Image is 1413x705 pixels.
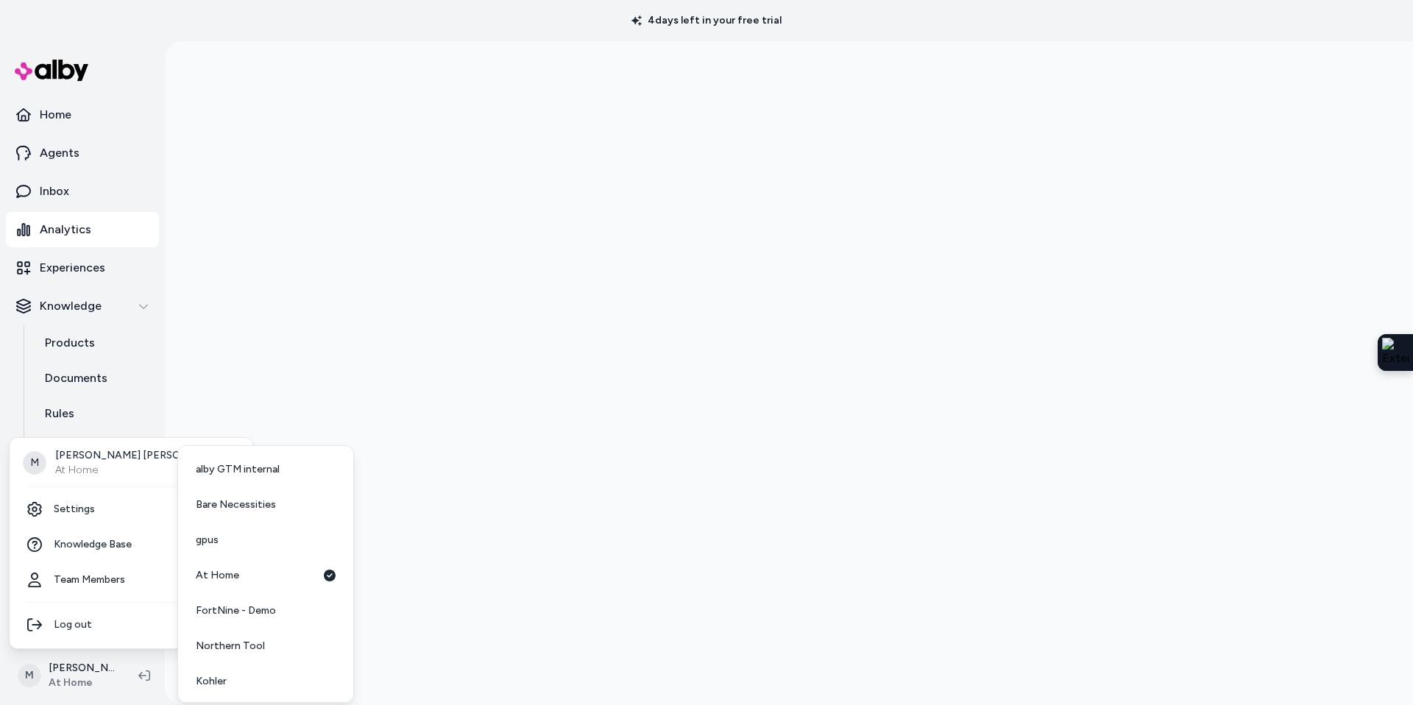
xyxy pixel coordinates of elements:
p: [PERSON_NAME] [PERSON_NAME] [55,448,228,463]
p: Documents [45,369,107,387]
span: M [23,451,46,475]
span: FortNine - Demo [196,603,276,618]
span: At Home [196,568,239,583]
span: Northern Tool [196,639,265,653]
span: At Home [49,676,115,690]
p: Home [40,106,71,124]
span: Kohler [196,674,227,689]
span: alby GTM internal [196,462,280,477]
span: M [18,664,41,687]
img: alby Logo [15,60,88,81]
span: Knowledge Base [54,537,132,552]
p: Inbox [40,183,69,200]
span: gpus [196,533,219,548]
p: [PERSON_NAME] [49,661,115,676]
p: Experiences [40,259,105,277]
span: Bare Necessities [196,497,276,512]
img: Extension Icon [1382,338,1409,367]
p: 4 days left in your free trial [623,13,790,28]
p: Analytics [40,221,91,238]
p: Knowledge [40,297,102,315]
div: Log out [15,607,247,642]
p: Agents [40,144,79,162]
p: Rules [45,405,74,422]
a: Team Members [15,562,247,598]
a: Settings [15,492,247,527]
p: Products [45,334,95,352]
p: At Home [55,463,228,478]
